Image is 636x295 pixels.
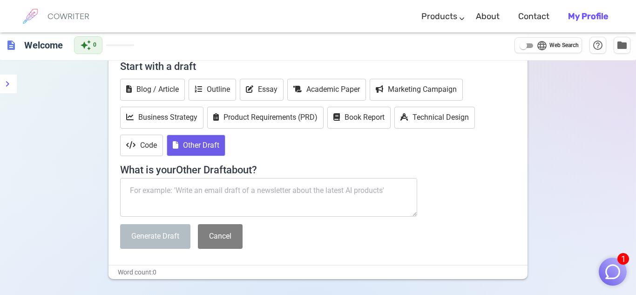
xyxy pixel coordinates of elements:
[167,135,225,157] button: Other Draft
[370,79,463,101] button: Marketing Campaign
[421,3,457,30] a: Products
[120,79,185,101] button: Blog / Article
[120,158,516,176] h4: What is your Other Draft about?
[568,3,608,30] a: My Profile
[108,266,528,279] div: Word count: 0
[120,135,163,157] button: Code
[549,41,579,50] span: Web Search
[19,5,42,28] img: brand logo
[189,79,236,101] button: Outline
[120,55,516,77] h4: Start with a draft
[599,258,627,286] button: 1
[20,36,67,55] h6: Click to edit title
[47,12,89,21] h6: COWRITER
[240,79,284,101] button: Essay
[617,253,629,265] span: 1
[93,41,96,50] span: 0
[616,40,628,51] span: folder
[120,107,203,129] button: Business Strategy
[476,3,500,30] a: About
[287,79,366,101] button: Academic Paper
[207,107,324,129] button: Product Requirements (PRD)
[589,37,606,54] button: Help & Shortcuts
[518,3,549,30] a: Contact
[568,11,608,21] b: My Profile
[327,107,391,129] button: Book Report
[394,107,475,129] button: Technical Design
[592,40,603,51] span: help_outline
[198,224,243,249] button: Cancel
[120,224,190,249] button: Generate Draft
[80,40,91,51] span: auto_awesome
[604,263,622,281] img: Close chat
[536,40,548,51] span: language
[6,40,17,51] span: description
[614,37,630,54] button: Manage Documents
